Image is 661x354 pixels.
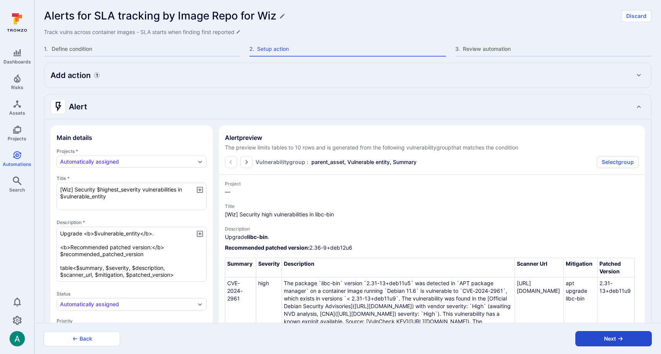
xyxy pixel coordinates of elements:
button: Automatically assigned [60,301,195,307]
h2: Add action [50,70,91,81]
th: Mitigation [564,258,598,278]
span: Assets [9,110,25,116]
h2: Alert preview [225,134,639,141]
p: Upgrade . [225,233,639,241]
label: Title * [57,175,207,181]
button: Expand dropdown [197,301,203,307]
button: Selectgroup [597,156,639,168]
span: Description [225,226,639,232]
span: Edit description [44,28,241,36]
button: Go to the next page [240,156,252,168]
button: Automatically assigned [60,159,195,165]
th: Scanner Url [515,258,564,278]
span: Title [225,203,639,209]
span: Vulnerability group [256,158,305,166]
div: Automatically assigned [60,159,119,165]
button: Discard [621,10,651,22]
td: 2.31-13+deb11u9 [598,278,635,343]
div: Status toggle [57,291,207,310]
a: [URL][DOMAIN_NAME] [355,303,412,309]
span: Dashboards [3,59,31,65]
span: : [307,158,308,166]
button: Back [44,331,120,346]
textarea: [Wiz] Security $highest_severity vulnerabilities in $vulnerable_entity [57,183,207,210]
span: Automations [3,161,31,167]
h1: Alerts for SLA tracking by Image Repo for Wiz [44,10,276,22]
span: Risks [11,84,23,90]
img: ACg8ocLSa5mPYBaXNx3eFu_EmspyJX0laNWN7cXOFirfQ7srZveEpg=s96-c [10,331,25,346]
div: Arjan Dehar [10,331,25,346]
p: 2.36-9+deb12u6 [225,244,639,252]
span: Projects * [57,148,207,154]
button: Next [575,331,652,346]
span: Actions counter [94,72,100,78]
textarea: Upgrade <b>$vulnerable_entity</b>. <b>Recommended patched version:</b> $recommended_patched_versi... [57,227,207,282]
span: alert title [225,211,639,218]
td: apt upgrade libc-bin [564,278,598,343]
td: The package `libc-bin` version `2.31-13+deb11u5` was detected in `APT package manager` on a conta... [282,278,515,343]
b: Recommended patched version: [225,244,309,251]
div: Projects * toggle [57,148,207,168]
button: Go to the previous page [225,156,237,168]
button: Expand dropdown [197,159,203,165]
span: Define condition [52,45,240,53]
h2: Alert action settings [50,99,87,114]
th: Severity [256,258,282,278]
span: Setup action [257,45,446,53]
span: 2 . [249,45,256,53]
span: Review automation [463,45,651,53]
span: Projects [8,136,26,141]
h2: Main details [57,134,92,141]
div: Collapse Alert action settings [44,94,651,119]
div: Automatically assigned [60,301,119,307]
span: Project [225,181,639,187]
span: 1 . [44,45,50,53]
b: libc-bin [247,234,268,240]
a: [URL][DOMAIN_NAME] [517,280,560,294]
span: The preview limits tables to 10 rows and is generated from the following vulnerability group that... [225,144,639,151]
th: Patched Version [598,258,635,278]
span: Search [9,187,25,193]
th: Description [282,258,515,278]
button: Edit title [279,13,285,19]
th: Summary [225,258,256,278]
a: [URL][DOMAIN_NAME] [337,310,394,317]
span: 3 . [455,45,461,53]
p: Priority [57,318,207,324]
label: Description * [57,219,207,225]
span: parent_asset, Vulnerable entity, Summary [311,158,417,166]
td: CVE-2024-2961 [225,278,256,343]
span: Status [57,291,207,297]
span: alert project [225,188,639,196]
a: [URL][DOMAIN_NAME] [410,318,467,325]
div: Expand [44,63,651,88]
td: high [256,278,282,343]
